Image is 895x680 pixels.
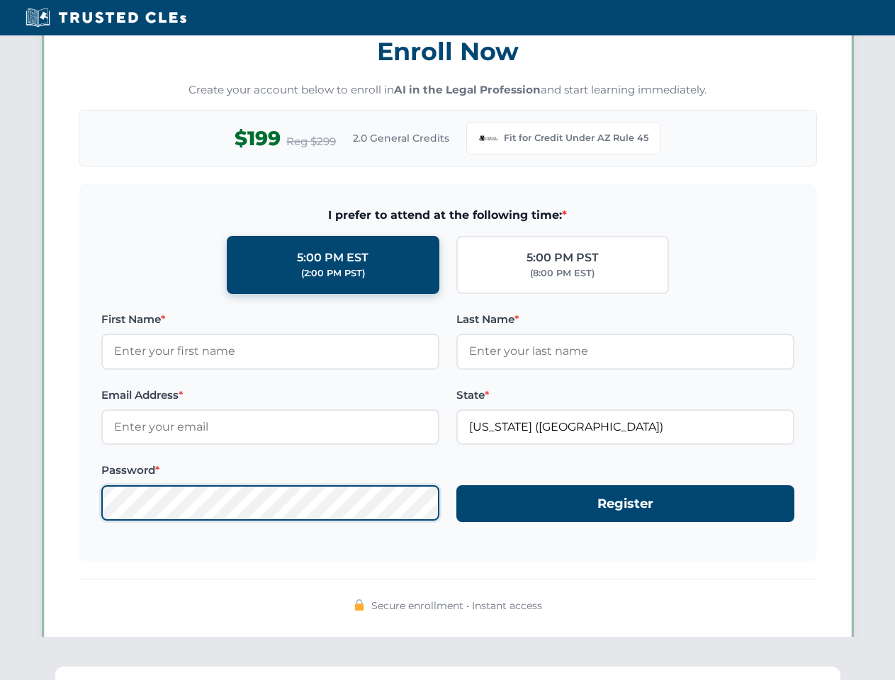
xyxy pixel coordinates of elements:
div: (8:00 PM EST) [530,266,595,280]
button: Register [456,485,794,523]
strong: AI in the Legal Profession [394,83,541,96]
h3: Enroll Now [79,29,817,74]
span: $199 [235,123,281,154]
label: Last Name [456,311,794,328]
img: Trusted CLEs [21,7,191,28]
input: Enter your email [101,409,439,445]
img: 🔒 [354,599,365,611]
label: Password [101,462,439,479]
input: Enter your first name [101,334,439,369]
input: Arizona (AZ) [456,409,794,445]
span: I prefer to attend at the following time: [101,206,794,225]
div: 5:00 PM PST [527,249,599,267]
input: Enter your last name [456,334,794,369]
span: Secure enrollment • Instant access [371,598,542,613]
label: State [456,387,794,404]
span: 2.0 General Credits [353,130,449,146]
label: First Name [101,311,439,328]
label: Email Address [101,387,439,404]
div: (2:00 PM PST) [301,266,365,280]
span: Reg $299 [286,133,336,150]
p: Create your account below to enroll in and start learning immediately. [79,82,817,98]
img: Arizona Bar [478,128,498,148]
div: 5:00 PM EST [297,249,368,267]
span: Fit for Credit Under AZ Rule 45 [504,131,648,145]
